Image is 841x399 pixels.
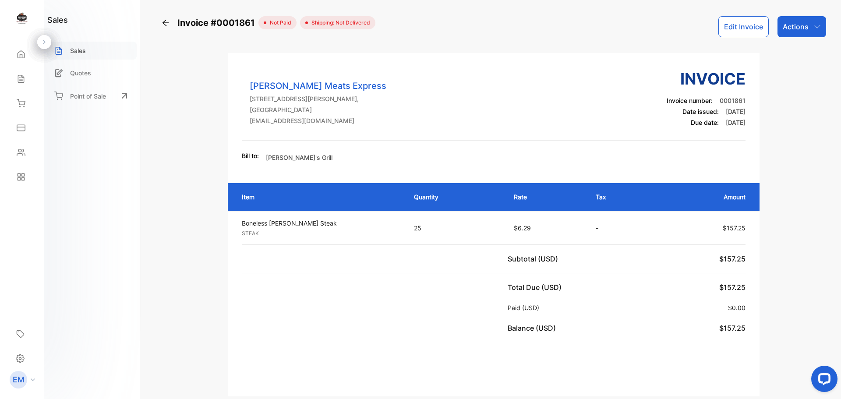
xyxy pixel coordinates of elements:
[508,323,559,333] p: Balance (USD)
[47,42,137,60] a: Sales
[514,192,579,201] p: Rate
[804,362,841,399] iframe: LiveChat chat widget
[242,192,396,201] p: Item
[728,304,746,311] span: $0.00
[47,86,137,106] a: Point of Sale
[508,254,562,264] p: Subtotal (USD)
[13,374,25,385] p: EM
[308,19,370,27] span: Shipping: Not Delivered
[177,16,258,29] span: Invoice #0001861
[718,16,769,37] button: Edit Invoice
[783,21,809,32] p: Actions
[250,116,386,125] p: [EMAIL_ADDRESS][DOMAIN_NAME]
[596,192,645,201] p: Tax
[691,119,719,126] span: Due date:
[266,19,291,27] span: not paid
[70,92,106,101] p: Point of Sale
[720,97,746,104] span: 0001861
[723,224,746,232] span: $157.25
[726,119,746,126] span: [DATE]
[596,223,645,233] p: -
[508,303,543,312] p: Paid (USD)
[242,219,398,228] p: Boneless [PERSON_NAME] Steak
[70,46,86,55] p: Sales
[719,254,746,263] span: $157.25
[508,282,565,293] p: Total Due (USD)
[414,223,496,233] p: 25
[667,97,713,104] span: Invoice number:
[242,230,398,237] p: STEAK
[250,94,386,103] p: [STREET_ADDRESS][PERSON_NAME],
[70,68,91,78] p: Quotes
[15,11,28,25] img: logo
[414,192,496,201] p: Quantity
[662,192,746,201] p: Amount
[514,224,531,232] span: $6.29
[719,283,746,292] span: $157.25
[242,151,259,160] p: Bill to:
[777,16,826,37] button: Actions
[250,105,386,114] p: [GEOGRAPHIC_DATA]
[682,108,719,115] span: Date issued:
[47,64,137,82] a: Quotes
[250,79,386,92] p: [PERSON_NAME] Meats Express
[667,67,746,91] h3: Invoice
[719,324,746,332] span: $157.25
[266,153,332,162] p: [PERSON_NAME]'s Grill
[47,14,68,26] h1: sales
[726,108,746,115] span: [DATE]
